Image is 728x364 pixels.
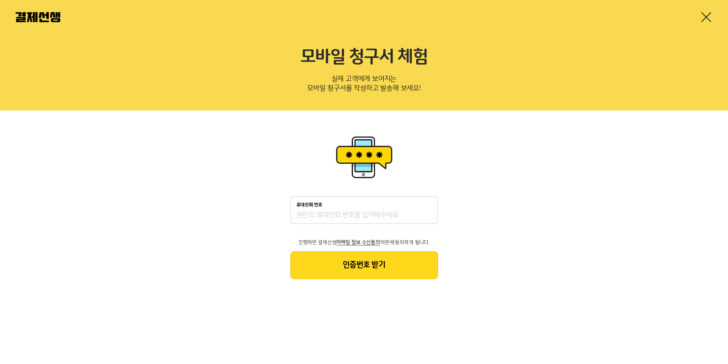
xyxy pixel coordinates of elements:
[296,202,323,208] p: 휴대전화 번호
[16,12,60,22] img: 결제선생
[337,240,380,245] span: 마케팅 정보 수신동의
[16,72,712,98] p: 실제 고객에게 보여지는 모바일 청구서를 작성하고 발송해 보세요!
[290,240,438,245] p: 진행하면 결제선생 약관에 동의하게 됩니다.
[16,47,712,68] h2: 모바일 청구서 체험
[333,134,395,180] img: 휴대폰인증 이미지
[290,251,438,279] button: 인증번호 받기
[296,211,432,220] input: 휴대전화 번호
